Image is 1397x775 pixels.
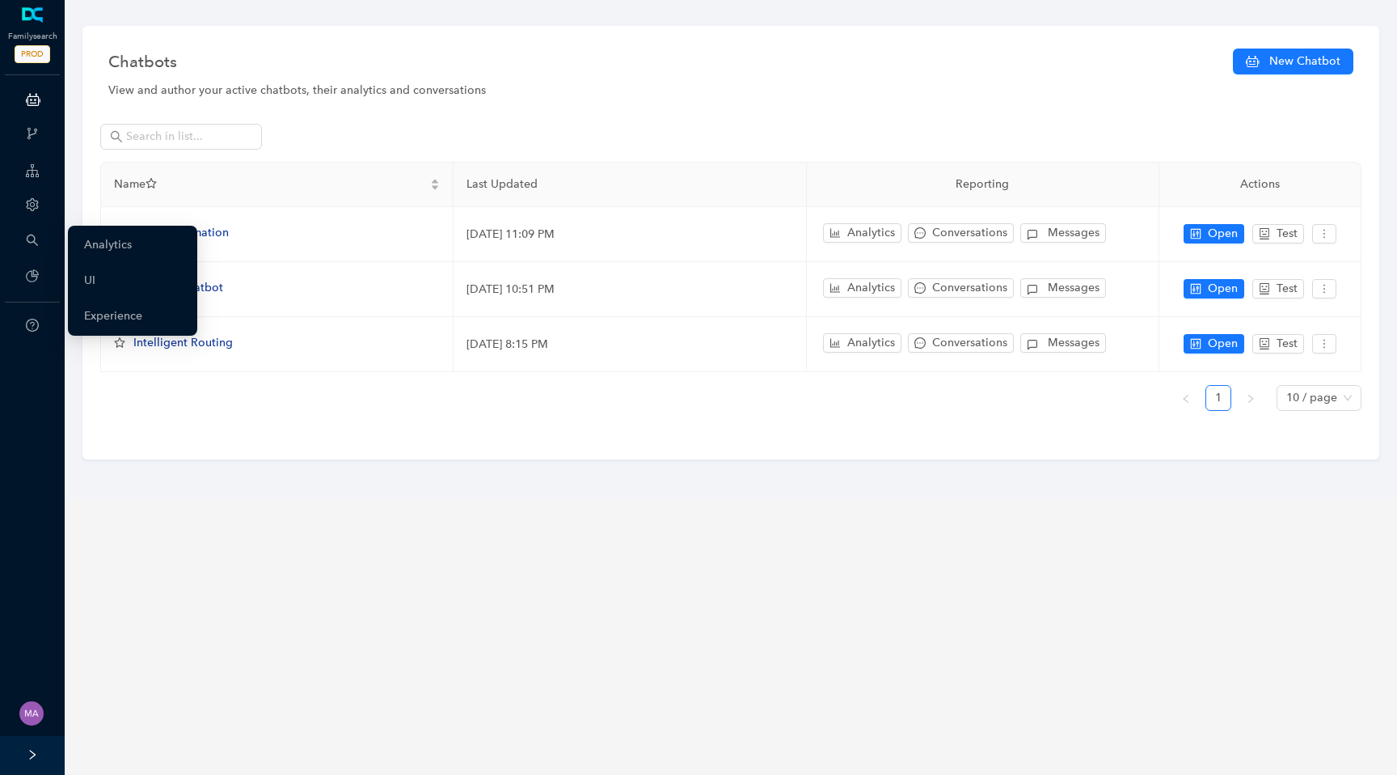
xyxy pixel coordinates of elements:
span: message [914,282,926,294]
span: message [914,337,926,349]
span: more [1319,338,1330,349]
span: Open [1208,225,1238,243]
button: more [1312,279,1336,299]
span: bar-chart [829,282,841,294]
div: Page Size [1277,385,1361,411]
a: 1 [1206,386,1230,410]
span: control [1190,338,1201,349]
span: star [114,337,125,349]
td: [DATE] 11:09 PM [454,207,806,262]
span: Messages [1048,279,1099,297]
td: [DATE] 8:15 PM [454,317,806,372]
button: Messages [1020,278,1106,298]
span: Intelligent Routing [133,336,233,349]
span: pie-chart [26,269,39,282]
span: bar-chart [829,337,841,349]
span: robot [1259,283,1270,294]
span: Test [1277,225,1298,243]
span: Chatbots [108,49,177,74]
span: question-circle [26,319,39,332]
button: Messages [1020,223,1106,243]
span: Analytics [847,279,895,297]
button: robotTest [1252,279,1304,299]
li: Next Page [1238,385,1264,411]
span: branches [26,127,39,140]
button: bar-chartAnalytics [823,333,901,353]
button: right [1238,385,1264,411]
button: more [1312,334,1336,354]
button: controlOpen [1184,279,1244,299]
th: Last Updated [454,163,806,207]
button: messageConversations [908,278,1014,298]
span: star [146,178,157,189]
button: bar-chartAnalytics [823,278,901,298]
button: Messages [1020,333,1106,353]
span: robot [1259,228,1270,239]
span: 10 / page [1286,386,1352,410]
span: control [1190,228,1201,239]
span: Open [1208,335,1238,353]
button: left [1173,385,1199,411]
button: more [1312,224,1336,244]
button: New Chatbot [1233,49,1353,74]
span: Test [1277,280,1298,298]
span: Open [1208,280,1238,298]
span: control [1190,283,1201,294]
button: robotTest [1252,334,1304,354]
span: PROD [15,45,50,63]
span: Messages [1048,224,1099,242]
button: controlOpen [1184,224,1244,244]
input: Search in list... [126,128,239,146]
span: message [914,227,926,239]
img: 261dd2395eed1481b052019273ba48bf [19,701,44,726]
span: left [1181,394,1191,404]
span: setting [26,198,39,211]
button: bar-chartAnalytics [823,223,901,243]
a: UI [84,265,95,297]
span: Analytics [847,224,895,242]
th: Reporting [807,163,1159,207]
span: Conversations [932,279,1007,297]
div: View and author your active chatbots, their analytics and conversations [108,82,1353,100]
button: messageConversations [908,223,1014,243]
span: bar-chart [829,227,841,239]
li: 1 [1205,385,1231,411]
span: Messages [1048,334,1099,352]
span: robot [1259,338,1270,349]
span: Conversations [932,224,1007,242]
button: robotTest [1252,224,1304,244]
span: right [1246,394,1256,404]
button: messageConversations [908,333,1014,353]
a: Experience [84,300,142,332]
span: more [1319,283,1330,294]
button: controlOpen [1184,334,1244,354]
th: Actions [1159,163,1361,207]
span: Conversations [932,334,1007,352]
span: Analytics [847,334,895,352]
span: more [1319,228,1330,239]
li: Previous Page [1173,385,1199,411]
td: [DATE] 10:51 PM [454,262,806,317]
span: New Chatbot [1269,53,1340,70]
a: Analytics [84,229,132,261]
span: Test [1277,335,1298,353]
span: Name [114,176,427,193]
span: search [110,130,123,143]
span: search [26,234,39,247]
